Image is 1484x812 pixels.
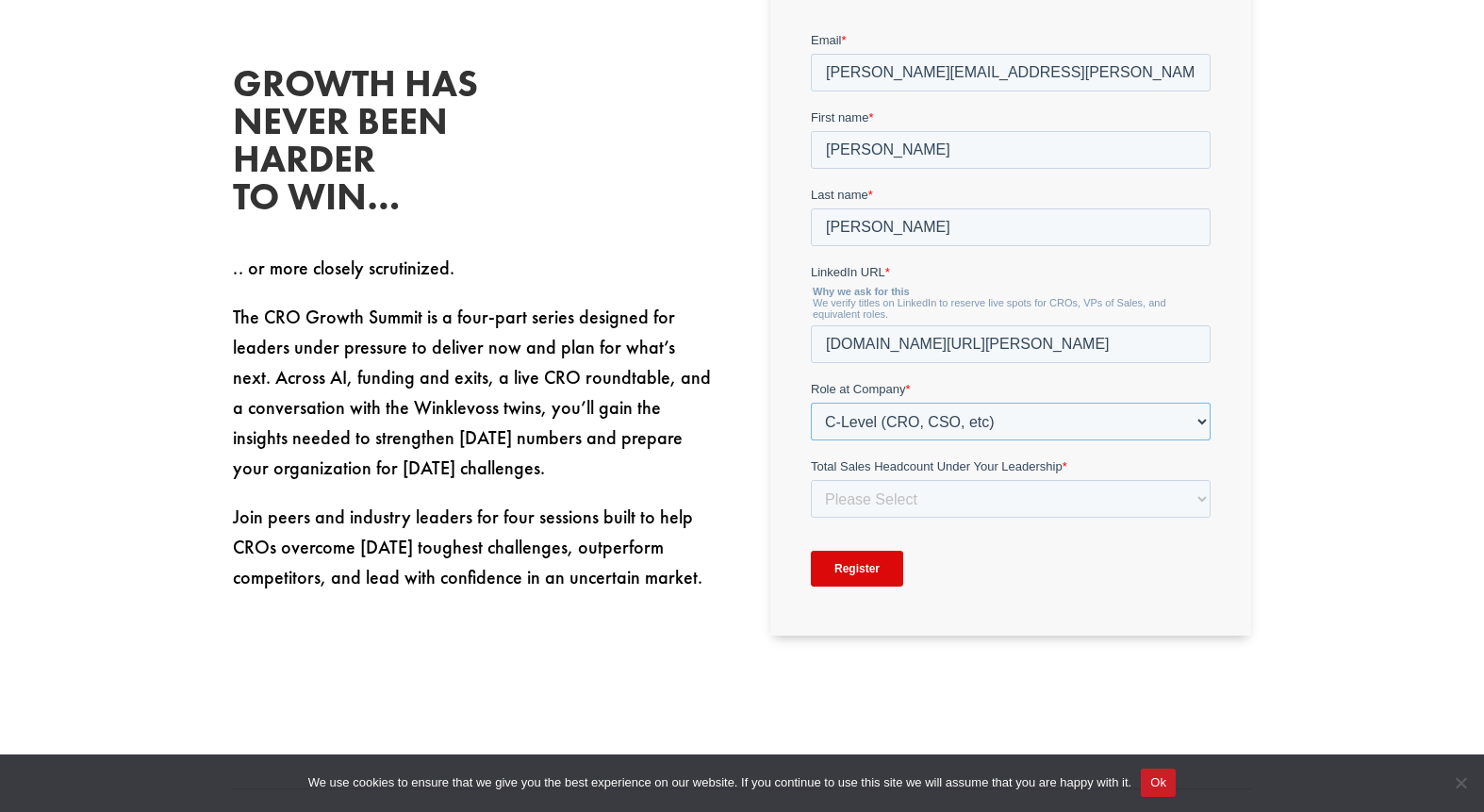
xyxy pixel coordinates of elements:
[1451,773,1470,792] span: No
[233,65,516,225] h2: Growth has never been harder to win…
[233,305,711,480] span: The CRO Growth Summit is a four-part series designed for leaders under pressure to deliver now an...
[233,505,702,589] span: Join peers and industry leaders for four sessions built to help CROs overcome [DATE] toughest cha...
[308,773,1131,792] span: We use cookies to ensure that we give you the best experience on our website. If you continue to ...
[233,256,454,280] span: .. or more closely scrutinized.
[811,31,1211,605] iframe: Form 0
[1141,769,1176,797] button: Ok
